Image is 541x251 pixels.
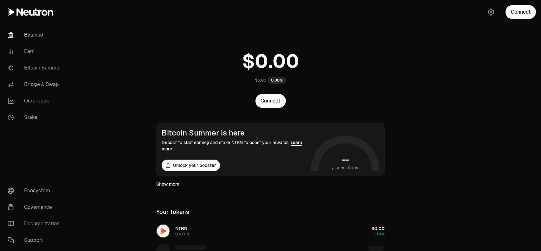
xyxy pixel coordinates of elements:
[156,208,189,216] div: Your Tokens
[3,60,68,76] a: Bitcoin Summer
[255,94,286,108] button: Connect
[3,93,68,109] a: Orderbook
[3,76,68,93] a: Bridge & Swap
[255,78,266,83] div: $0.00
[3,232,68,248] a: Support
[162,129,308,137] div: Bitcoin Summer is here
[3,109,68,126] a: Stake
[156,181,179,187] a: Show more
[162,160,220,171] button: Unlock your booster
[332,165,359,171] span: your multiplier
[3,199,68,215] a: Governance
[3,182,68,199] a: Ecosystem
[3,43,68,60] a: Earn
[342,155,349,165] h1: --
[3,215,68,232] a: Documentation
[267,77,286,84] div: 0.00%
[162,139,308,152] div: Deposit to start earning and stake NTRN to boost your rewards.
[3,27,68,43] a: Balance
[506,5,536,19] button: Connect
